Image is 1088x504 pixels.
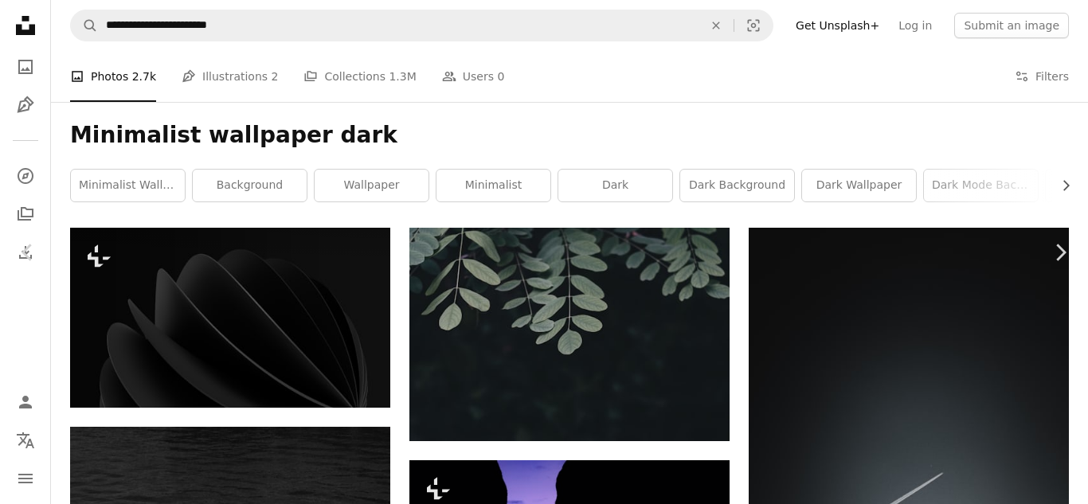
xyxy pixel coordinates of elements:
button: Submit an image [954,13,1069,38]
a: Next [1032,176,1088,329]
a: wallpaper [315,170,429,201]
button: Clear [699,10,734,41]
a: a black and white photo of a flower [70,310,390,324]
a: Explore [10,160,41,192]
a: Photos [10,51,41,83]
a: minimalist [436,170,550,201]
a: Get Unsplash+ [786,13,889,38]
button: Search Unsplash [71,10,98,41]
button: Filters [1015,51,1069,102]
a: dark wallpaper [802,170,916,201]
a: dark [558,170,672,201]
button: Visual search [734,10,773,41]
img: a black and white photo of a flower [70,228,390,408]
button: Language [10,424,41,456]
img: green leafed plant in closeup shot [409,228,730,441]
button: scroll list to the right [1051,170,1069,201]
a: Log in [889,13,941,38]
a: dark background [680,170,794,201]
a: Illustrations 2 [182,51,278,102]
button: Menu [10,463,41,494]
span: 1.3M [389,68,416,85]
a: Users 0 [442,51,505,102]
a: minimalist wallpaper [71,170,185,201]
a: background [193,170,307,201]
a: Illustrations [10,89,41,121]
a: Collections 1.3M [303,51,416,102]
h1: Minimalist wallpaper dark [70,121,1069,150]
a: Log in / Sign up [10,386,41,418]
span: 0 [497,68,504,85]
form: Find visuals sitewide [70,10,773,41]
a: dark mode background [924,170,1038,201]
span: 2 [272,68,279,85]
a: white stars in the sky during night time [749,460,1069,475]
a: green leafed plant in closeup shot [409,326,730,341]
